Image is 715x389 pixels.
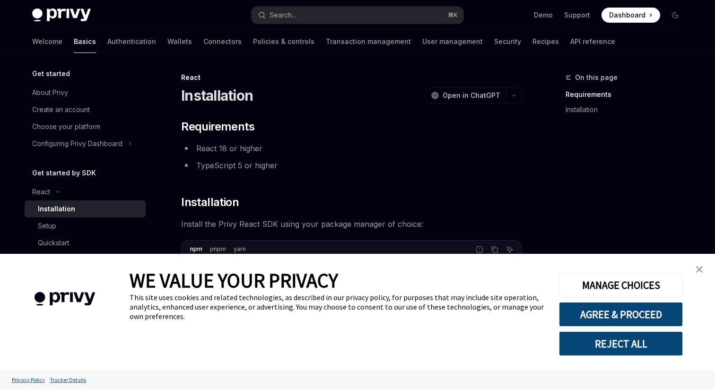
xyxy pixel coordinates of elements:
[32,104,90,115] div: Create an account
[32,9,91,22] img: dark logo
[559,302,683,327] button: AGREE & PROCEED
[32,30,62,53] a: Welcome
[690,260,709,279] a: close banner
[25,234,146,251] a: Quickstart
[504,243,516,256] button: Ask AI
[181,142,522,155] li: React 18 or higher
[130,293,545,321] div: This site uses cookies and related technologies, as described in our privacy policy, for purposes...
[32,186,50,198] div: React
[181,159,522,172] li: TypeScript 5 or higher
[207,243,229,255] div: pnpm
[14,278,115,320] img: company logo
[532,30,559,53] a: Recipes
[231,243,249,255] div: yarn
[270,9,296,21] div: Search...
[9,372,47,388] a: Privacy Policy
[602,8,660,23] a: Dashboard
[107,30,156,53] a: Authentication
[38,203,75,215] div: Installation
[559,331,683,356] button: REJECT ALL
[559,273,683,297] button: MANAGE CHOICES
[32,121,100,132] div: Choose your platform
[425,87,506,104] button: Open in ChatGPT
[25,101,146,118] a: Create an account
[25,118,146,135] a: Choose your platform
[38,220,56,232] div: Setup
[181,87,253,104] h1: Installation
[130,268,338,293] span: WE VALUE YOUR PRIVACY
[253,30,314,53] a: Policies & controls
[167,30,192,53] a: Wallets
[494,30,521,53] a: Security
[422,30,483,53] a: User management
[252,7,463,24] button: Search...⌘K
[203,30,242,53] a: Connectors
[575,72,618,83] span: On this page
[473,243,486,256] button: Report incorrect code
[564,10,590,20] a: Support
[668,8,683,23] button: Toggle dark mode
[74,30,96,53] a: Basics
[488,243,501,256] button: Copy the contents from the code block
[326,30,411,53] a: Transaction management
[443,91,500,100] span: Open in ChatGPT
[25,217,146,234] a: Setup
[181,73,522,82] div: React
[32,138,122,149] div: Configuring Privy Dashboard
[570,30,615,53] a: API reference
[448,11,458,19] span: ⌘ K
[181,195,239,210] span: Installation
[534,10,553,20] a: Demo
[181,119,254,134] span: Requirements
[47,372,88,388] a: Tracker Details
[696,266,703,273] img: close banner
[181,217,522,231] span: Install the Privy React SDK using your package manager of choice:
[32,167,96,179] h5: Get started by SDK
[32,87,68,98] div: About Privy
[25,200,146,217] a: Installation
[25,84,146,101] a: About Privy
[566,87,690,102] a: Requirements
[187,243,205,255] div: npm
[38,237,69,249] div: Quickstart
[25,251,146,268] a: Features
[32,68,70,79] h5: Get started
[566,102,690,117] a: Installation
[609,10,645,20] span: Dashboard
